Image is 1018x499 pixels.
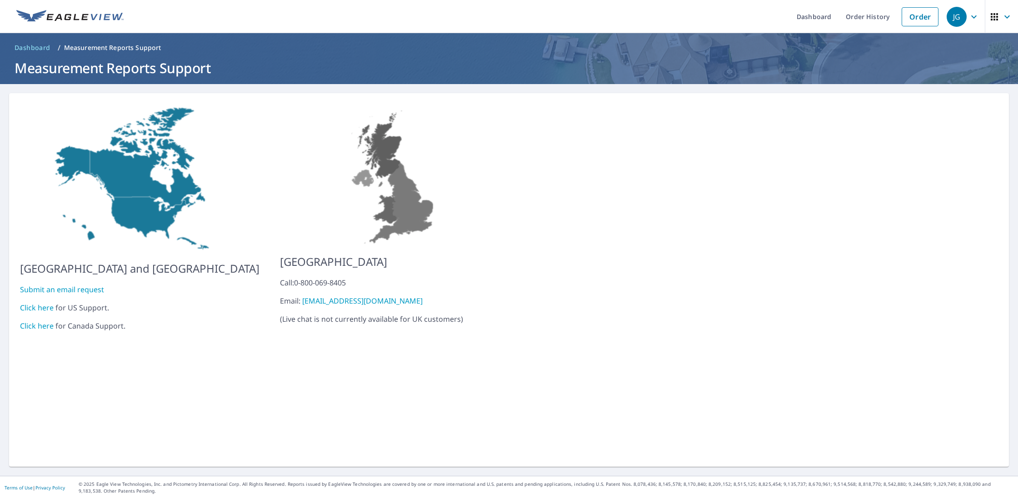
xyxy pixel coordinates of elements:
[280,295,509,306] div: Email:
[11,40,1007,55] nav: breadcrumb
[20,302,259,313] div: for US Support.
[20,320,259,331] div: for Canada Support.
[11,59,1007,77] h1: Measurement Reports Support
[64,43,161,52] p: Measurement Reports Support
[79,481,1013,494] p: © 2025 Eagle View Technologies, Inc. and Pictometry International Corp. All Rights Reserved. Repo...
[5,485,65,490] p: |
[280,277,509,288] div: Call: 0-800-069-8405
[5,484,33,491] a: Terms of Use
[280,104,509,246] img: US-MAP
[280,254,509,270] p: [GEOGRAPHIC_DATA]
[58,42,60,53] li: /
[35,484,65,491] a: Privacy Policy
[302,296,423,306] a: [EMAIL_ADDRESS][DOMAIN_NAME]
[20,284,104,294] a: Submit an email request
[20,104,259,253] img: US-MAP
[947,7,967,27] div: JG
[15,43,50,52] span: Dashboard
[11,40,54,55] a: Dashboard
[20,321,54,331] a: Click here
[20,303,54,313] a: Click here
[280,277,509,324] p: ( Live chat is not currently available for UK customers )
[16,10,124,24] img: EV Logo
[20,260,259,277] p: [GEOGRAPHIC_DATA] and [GEOGRAPHIC_DATA]
[902,7,938,26] a: Order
